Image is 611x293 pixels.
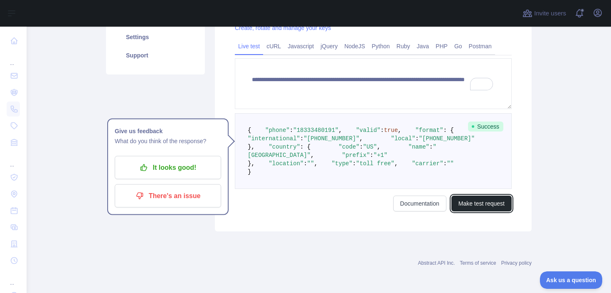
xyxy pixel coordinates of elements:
span: Success [468,122,503,132]
span: }, [248,160,255,167]
span: "location" [269,160,303,167]
span: : [290,127,293,134]
span: "name" [409,144,429,150]
span: Invite users [534,9,566,18]
span: "[PHONE_NUMBER]" [419,135,475,142]
span: "valid" [356,127,380,134]
span: "type" [332,160,352,167]
textarea: To enrich screen reader interactions, please activate Accessibility in Grammarly extension settings [235,58,512,109]
h1: Give us feedback [115,126,221,136]
a: Support [116,46,195,65]
span: : [443,160,447,167]
span: : [380,127,384,134]
a: Java [414,40,433,53]
a: Abstract API Inc. [418,260,455,266]
span: "country" [269,144,300,150]
span: "18333480191" [293,127,338,134]
a: Python [368,40,393,53]
span: , [377,144,380,150]
span: "+1" [373,152,387,159]
div: ... [7,270,20,286]
span: : [352,160,356,167]
span: : [415,135,419,142]
span: "toll free" [356,160,394,167]
button: Make test request [451,196,512,211]
span: "international" [248,135,300,142]
span: , [394,160,398,167]
div: ... [7,50,20,67]
span: , [314,160,318,167]
span: true [384,127,398,134]
a: Ruby [393,40,414,53]
a: Terms of service [460,260,496,266]
span: "" [447,160,454,167]
span: "[PHONE_NUMBER]" [303,135,359,142]
span: : [303,160,307,167]
span: "prefix" [342,152,370,159]
span: , [310,152,314,159]
a: Go [451,40,466,53]
a: Documentation [393,196,446,211]
a: Privacy policy [501,260,532,266]
span: "" [307,160,314,167]
a: Settings [116,28,195,46]
button: Invite users [521,7,568,20]
span: "carrier" [412,160,443,167]
span: "code" [338,144,359,150]
div: ... [7,151,20,168]
span: : { [443,127,454,134]
span: , [360,135,363,142]
span: : { [300,144,310,150]
span: "local" [391,135,415,142]
span: "US" [363,144,377,150]
span: "format" [415,127,443,134]
a: jQuery [317,40,341,53]
span: : [429,144,433,150]
a: Postman [466,40,495,53]
span: } [248,169,251,175]
a: Javascript [284,40,317,53]
a: PHP [432,40,451,53]
p: What do you think of the response? [115,136,221,146]
iframe: Toggle Customer Support [540,271,603,289]
a: Live test [235,40,263,53]
a: cURL [263,40,284,53]
span: : [300,135,303,142]
span: : [370,152,373,159]
span: "phone" [265,127,290,134]
span: : [360,144,363,150]
span: { [248,127,251,134]
span: , [338,127,342,134]
span: }, [248,144,255,150]
a: Create, rotate and manage your keys [235,25,331,31]
span: , [398,127,401,134]
a: NodeJS [341,40,368,53]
